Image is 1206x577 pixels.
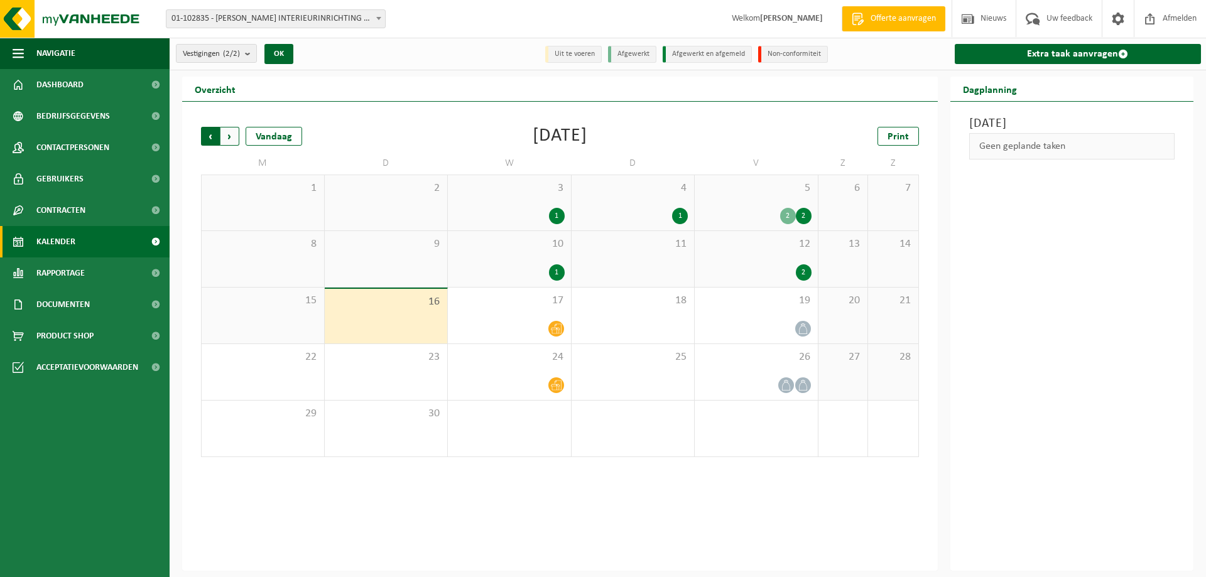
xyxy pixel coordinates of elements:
[955,44,1202,64] a: Extra taak aanvragen
[874,237,911,251] span: 14
[874,350,911,364] span: 28
[36,69,84,100] span: Dashboard
[695,152,818,175] td: V
[818,152,869,175] td: Z
[36,100,110,132] span: Bedrijfsgegevens
[223,50,240,58] count: (2/2)
[867,13,939,25] span: Offerte aanvragen
[331,295,442,309] span: 16
[572,152,695,175] td: D
[874,181,911,195] span: 7
[208,181,318,195] span: 1
[208,294,318,308] span: 15
[36,289,90,320] span: Documenten
[842,6,945,31] a: Offerte aanvragen
[578,294,688,308] span: 18
[36,320,94,352] span: Product Shop
[533,127,587,146] div: [DATE]
[950,77,1029,101] h2: Dagplanning
[760,14,823,23] strong: [PERSON_NAME]
[578,181,688,195] span: 4
[208,350,318,364] span: 22
[780,208,796,224] div: 2
[36,352,138,383] span: Acceptatievoorwaarden
[578,350,688,364] span: 25
[246,127,302,146] div: Vandaag
[796,264,812,281] div: 2
[448,152,572,175] td: W
[701,350,812,364] span: 26
[549,208,565,224] div: 1
[331,407,442,421] span: 30
[608,46,656,63] li: Afgewerkt
[701,237,812,251] span: 12
[36,257,85,289] span: Rapportage
[454,237,565,251] span: 10
[454,294,565,308] span: 17
[331,237,442,251] span: 9
[796,208,812,224] div: 2
[36,195,85,226] span: Contracten
[220,127,239,146] span: Volgende
[201,152,325,175] td: M
[663,46,752,63] li: Afgewerkt en afgemeld
[868,152,918,175] td: Z
[545,46,602,63] li: Uit te voeren
[825,294,862,308] span: 20
[825,237,862,251] span: 13
[208,237,318,251] span: 8
[888,132,909,142] span: Print
[166,9,386,28] span: 01-102835 - TONY VERCAUTEREN INTERIEURINRICHTING BV - STEKENE
[969,133,1175,159] div: Geen geplande taken
[201,127,220,146] span: Vorige
[877,127,919,146] a: Print
[825,350,862,364] span: 27
[36,226,75,257] span: Kalender
[325,152,448,175] td: D
[36,132,109,163] span: Contactpersonen
[701,294,812,308] span: 19
[825,181,862,195] span: 6
[182,77,248,101] h2: Overzicht
[36,38,75,69] span: Navigatie
[454,181,565,195] span: 3
[549,264,565,281] div: 1
[331,350,442,364] span: 23
[454,350,565,364] span: 24
[701,181,812,195] span: 5
[166,10,385,28] span: 01-102835 - TONY VERCAUTEREN INTERIEURINRICHTING BV - STEKENE
[36,163,84,195] span: Gebruikers
[331,181,442,195] span: 2
[208,407,318,421] span: 29
[672,208,688,224] div: 1
[969,114,1175,133] h3: [DATE]
[183,45,240,63] span: Vestigingen
[176,44,257,63] button: Vestigingen(2/2)
[874,294,911,308] span: 21
[264,44,293,64] button: OK
[758,46,828,63] li: Non-conformiteit
[578,237,688,251] span: 11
